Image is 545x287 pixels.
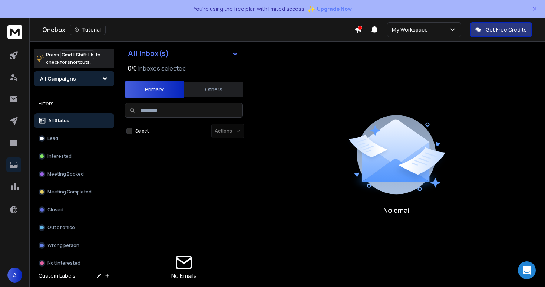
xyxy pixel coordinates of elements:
h3: Inboxes selected [138,64,186,73]
button: Lead [34,131,114,146]
p: All Status [48,118,69,124]
button: All Inbox(s) [122,46,244,61]
button: Meeting Booked [34,167,114,182]
p: Press to check for shortcuts. [46,51,100,66]
p: Out of office [47,225,75,231]
button: Others [184,81,243,98]
h1: All Campaigns [40,75,76,82]
button: Wrong person [34,238,114,253]
button: All Campaigns [34,71,114,86]
button: Meeting Completed [34,185,114,199]
button: Not Interested [34,256,114,271]
button: A [7,268,22,283]
button: Closed [34,202,114,217]
p: Not Interested [47,260,80,266]
h3: Filters [34,98,114,109]
h3: Custom Labels [39,272,76,280]
button: Primary [125,81,184,98]
div: Onebox [42,25,354,35]
p: Meeting Booked [47,171,84,177]
label: Select [135,128,149,134]
p: My Workspace [392,26,431,33]
button: All Status [34,113,114,128]
button: Interested [34,149,114,164]
p: You're using the free plan with limited access [194,5,304,13]
p: No Emails [171,271,197,280]
h1: All Inbox(s) [128,50,169,57]
div: Open Intercom Messenger [518,261,536,279]
p: Interested [47,153,72,159]
span: Upgrade Now [317,5,352,13]
p: Lead [47,136,58,141]
p: Meeting Completed [47,189,92,195]
p: No email [383,205,411,215]
button: Get Free Credits [470,22,532,37]
p: Get Free Credits [486,26,527,33]
button: Out of office [34,220,114,235]
p: Closed [47,207,63,213]
button: ✨Upgrade Now [307,1,352,16]
span: Cmd + Shift + k [60,50,94,59]
span: ✨ [307,4,316,14]
span: 0 / 0 [128,64,137,73]
button: Tutorial [70,25,106,35]
p: Wrong person [47,242,79,248]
